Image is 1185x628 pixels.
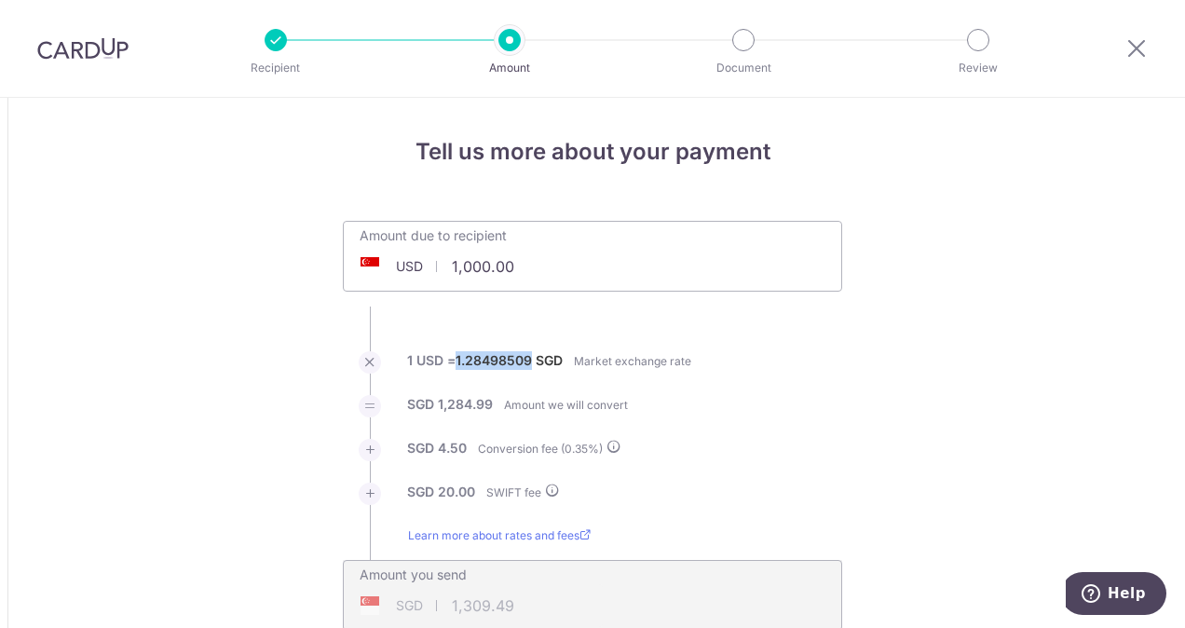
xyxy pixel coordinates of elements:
[438,483,475,501] label: 20.00
[478,439,621,458] label: Conversion fee ( %)
[486,483,560,502] label: SWIFT fee
[407,395,434,414] label: SGD
[565,442,588,456] span: 0.35
[456,351,532,370] label: 1.28498509
[504,396,628,415] label: Amount we will convert
[1066,572,1166,619] iframe: Opens a widget where you can find more information
[438,395,493,414] label: 1,284.99
[407,351,563,381] label: 1 USD =
[396,596,423,615] span: SGD
[37,37,129,60] img: CardUp
[360,566,467,584] label: Amount you send
[207,59,345,77] p: Recipient
[396,257,423,276] span: USD
[408,526,591,560] a: Learn more about rates and fees
[407,483,434,501] label: SGD
[343,135,842,169] h4: Tell us more about your payment
[536,351,563,370] label: SGD
[407,439,434,457] label: SGD
[574,352,691,371] label: Market exchange rate
[438,439,467,457] label: 4.50
[441,59,579,77] p: Amount
[360,226,507,245] label: Amount due to recipient
[909,59,1047,77] p: Review
[674,59,812,77] p: Document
